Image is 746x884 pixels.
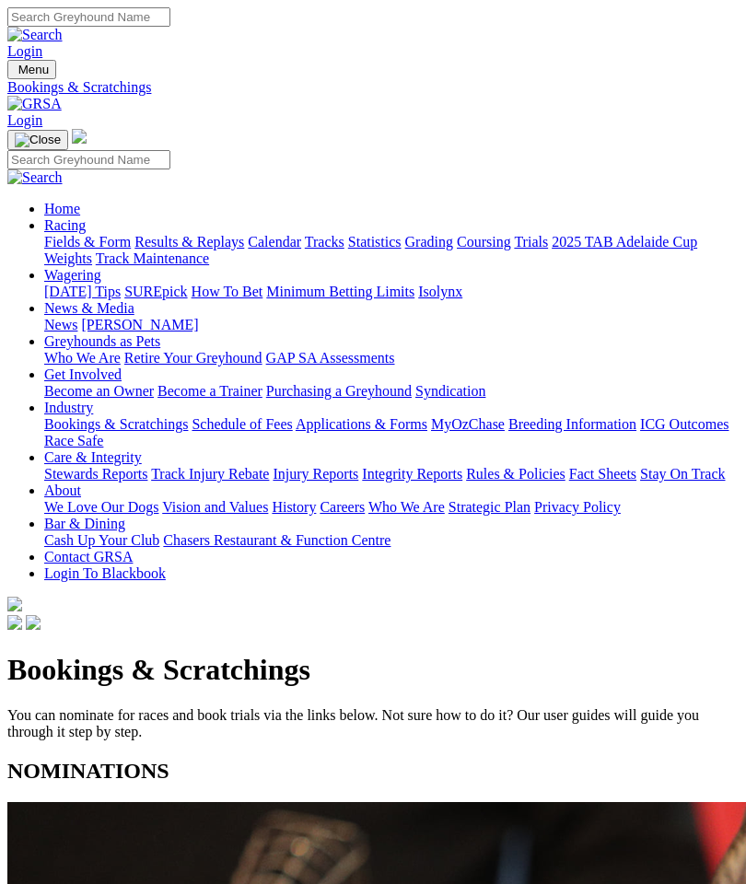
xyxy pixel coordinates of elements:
a: Cash Up Your Club [44,532,159,548]
a: Syndication [415,383,485,399]
a: Industry [44,400,93,415]
div: Bar & Dining [44,532,739,549]
a: Fact Sheets [569,466,636,482]
a: 2025 TAB Adelaide Cup [552,234,697,250]
a: Bar & Dining [44,516,125,531]
img: Search [7,27,63,43]
input: Search [7,150,170,169]
div: Racing [44,234,739,267]
a: Track Injury Rebate [151,466,269,482]
a: Privacy Policy [534,499,621,515]
a: Tracks [305,234,344,250]
a: We Love Our Dogs [44,499,158,515]
a: Injury Reports [273,466,358,482]
a: Purchasing a Greyhound [266,383,412,399]
a: News & Media [44,300,134,316]
a: Calendar [248,234,301,250]
a: Rules & Policies [466,466,565,482]
a: Minimum Betting Limits [266,284,414,299]
a: Retire Your Greyhound [124,350,262,366]
a: Breeding Information [508,416,636,432]
a: Trials [514,234,548,250]
a: Contact GRSA [44,549,133,564]
a: Strategic Plan [449,499,530,515]
a: Race Safe [44,433,103,448]
h2: NOMINATIONS [7,759,739,784]
a: Who We Are [368,499,445,515]
a: Get Involved [44,366,122,382]
a: News [44,317,77,332]
a: ICG Outcomes [640,416,729,432]
a: Racing [44,217,86,233]
button: Toggle navigation [7,130,68,150]
img: Search [7,169,63,186]
a: Coursing [457,234,511,250]
a: Bookings & Scratchings [7,79,739,96]
img: Close [15,133,61,147]
a: How To Bet [192,284,263,299]
img: logo-grsa-white.png [7,597,22,611]
img: GRSA [7,96,62,112]
a: About [44,483,81,498]
a: Care & Integrity [44,449,142,465]
a: Fields & Form [44,234,131,250]
a: MyOzChase [431,416,505,432]
a: Isolynx [418,284,462,299]
div: About [44,499,739,516]
a: [PERSON_NAME] [81,317,198,332]
a: Bookings & Scratchings [44,416,188,432]
span: Menu [18,63,49,76]
div: Wagering [44,284,739,300]
a: [DATE] Tips [44,284,121,299]
a: Results & Replays [134,234,244,250]
a: Integrity Reports [362,466,462,482]
a: Chasers Restaurant & Function Centre [163,532,390,548]
a: Applications & Forms [296,416,427,432]
div: Care & Integrity [44,466,739,483]
a: Statistics [348,234,402,250]
a: Careers [320,499,365,515]
a: Weights [44,250,92,266]
div: News & Media [44,317,739,333]
button: Toggle navigation [7,60,56,79]
img: facebook.svg [7,615,22,630]
a: Grading [405,234,453,250]
a: Track Maintenance [96,250,209,266]
a: Login To Blackbook [44,565,166,581]
img: logo-grsa-white.png [72,129,87,144]
a: Login [7,43,42,59]
div: Industry [44,416,739,449]
a: Become an Owner [44,383,154,399]
a: GAP SA Assessments [266,350,395,366]
a: Who We Are [44,350,121,366]
a: Home [44,201,80,216]
img: twitter.svg [26,615,41,630]
a: Stewards Reports [44,466,147,482]
a: Greyhounds as Pets [44,333,160,349]
a: History [272,499,316,515]
a: Become a Trainer [157,383,262,399]
input: Search [7,7,170,27]
p: You can nominate for races and book trials via the links below. Not sure how to do it? Our user g... [7,707,739,740]
h1: Bookings & Scratchings [7,653,739,687]
a: Stay On Track [640,466,725,482]
a: Vision and Values [162,499,268,515]
a: SUREpick [124,284,187,299]
div: Greyhounds as Pets [44,350,739,366]
a: Schedule of Fees [192,416,292,432]
a: Login [7,112,42,128]
a: Wagering [44,267,101,283]
div: Get Involved [44,383,739,400]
